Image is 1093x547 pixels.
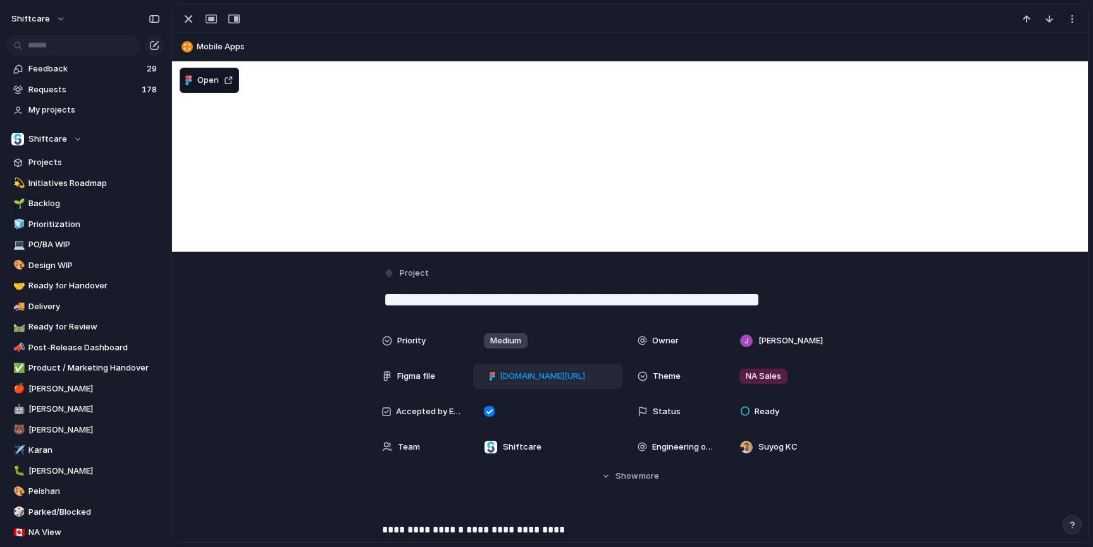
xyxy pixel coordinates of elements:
[28,383,160,395] span: [PERSON_NAME]
[28,526,160,539] span: NA View
[28,506,160,519] span: Parked/Blocked
[6,174,164,193] a: 💫Initiatives Roadmap
[6,338,164,357] a: 📣Post-Release Dashboard
[11,300,24,313] button: 🚚
[397,335,426,347] span: Priority
[28,63,143,75] span: Feedback
[11,259,24,272] button: 🎨
[28,177,160,190] span: Initiatives Roadmap
[11,177,24,190] button: 💫
[653,370,681,383] span: Theme
[13,238,22,252] div: 💻
[147,63,159,75] span: 29
[13,505,22,519] div: 🎲
[500,370,585,383] span: [DOMAIN_NAME][URL]
[28,465,160,477] span: [PERSON_NAME]
[13,443,22,458] div: ✈️
[11,321,24,333] button: 🛤️
[11,424,24,436] button: 🐻
[6,359,164,378] a: ✅Product / Marketing Handover
[28,444,160,457] span: Karan
[11,485,24,498] button: 🎨
[382,465,878,488] button: Showmore
[13,279,22,293] div: 🤝
[11,197,24,210] button: 🌱
[758,441,798,453] span: Suyog KC
[28,362,160,374] span: Product / Marketing Handover
[6,421,164,439] a: 🐻[PERSON_NAME]
[6,256,164,275] a: 🎨Design WIP
[490,335,521,347] span: Medium
[28,424,160,436] span: [PERSON_NAME]
[28,133,67,145] span: Shiftcare
[397,370,435,383] span: Figma file
[28,83,138,96] span: Requests
[6,235,164,254] a: 💻PO/BA WIP
[11,238,24,251] button: 💻
[398,441,420,453] span: Team
[197,74,219,87] span: Open
[503,441,541,453] span: Shiftcare
[6,400,164,419] a: 🤖[PERSON_NAME]
[755,405,779,418] span: Ready
[28,218,160,231] span: Prioritization
[13,422,22,437] div: 🐻
[381,264,433,283] button: Project
[11,403,24,415] button: 🤖
[652,441,719,453] span: Engineering owner
[6,503,164,522] div: 🎲Parked/Blocked
[13,484,22,499] div: 🎨
[6,482,164,501] a: 🎨Peishan
[652,335,679,347] span: Owner
[6,130,164,149] button: Shiftcare
[28,321,160,333] span: Ready for Review
[6,59,164,78] a: Feedback29
[653,405,681,418] span: Status
[28,280,160,292] span: Ready for Handover
[11,13,50,25] span: shiftcare
[11,362,24,374] button: ✅
[180,68,239,93] button: Open
[11,444,24,457] button: ✈️
[6,80,164,99] a: Requests178
[28,403,160,415] span: [PERSON_NAME]
[6,215,164,234] a: 🧊Prioritization
[6,523,164,542] a: 🇨🇦NA View
[28,156,160,169] span: Projects
[6,379,164,398] div: 🍎[PERSON_NAME]
[11,465,24,477] button: 🐛
[6,317,164,336] div: 🛤️Ready for Review
[639,470,659,482] span: more
[6,194,164,213] a: 🌱Backlog
[11,280,24,292] button: 🤝
[13,299,22,314] div: 🚚
[6,441,164,460] a: ✈️Karan
[28,485,160,498] span: Peishan
[6,276,164,295] div: 🤝Ready for Handover
[13,361,22,376] div: ✅
[197,40,1082,53] span: Mobile Apps
[142,83,159,96] span: 178
[746,370,781,383] span: NA Sales
[758,335,823,347] span: [PERSON_NAME]
[28,197,160,210] span: Backlog
[13,525,22,540] div: 🇨🇦
[13,381,22,396] div: 🍎
[13,402,22,417] div: 🤖
[6,462,164,481] a: 🐛[PERSON_NAME]
[6,153,164,172] a: Projects
[615,470,638,482] span: Show
[13,197,22,211] div: 🌱
[400,267,429,280] span: Project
